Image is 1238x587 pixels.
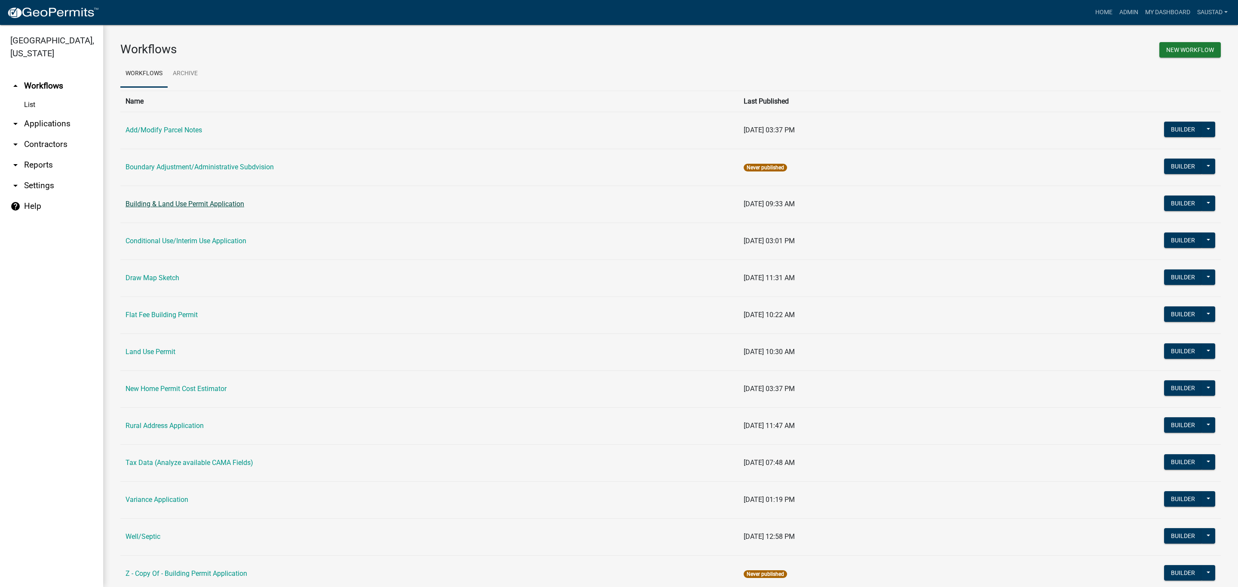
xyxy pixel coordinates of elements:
a: New Home Permit Cost Estimator [126,385,227,393]
button: Builder [1164,306,1202,322]
span: [DATE] 01:19 PM [744,495,795,504]
a: Home [1092,4,1116,21]
button: Builder [1164,417,1202,433]
span: [DATE] 10:30 AM [744,348,795,356]
a: My Dashboard [1142,4,1194,21]
i: help [10,201,21,211]
span: [DATE] 07:48 AM [744,459,795,467]
button: Builder [1164,343,1202,359]
button: Builder [1164,232,1202,248]
span: [DATE] 11:31 AM [744,274,795,282]
i: arrow_drop_down [10,160,21,170]
a: Archive [168,60,203,88]
span: [DATE] 10:22 AM [744,311,795,319]
span: [DATE] 09:33 AM [744,200,795,208]
a: Z - Copy Of - Building Permit Application [126,569,247,578]
span: [DATE] 11:47 AM [744,422,795,430]
button: Builder [1164,380,1202,396]
a: Flat Fee Building Permit [126,311,198,319]
a: Admin [1116,4,1142,21]
th: Last Published [739,91,978,112]
button: Builder [1164,454,1202,470]
a: Land Use Permit [126,348,175,356]
button: Builder [1164,269,1202,285]
a: Boundary Adjustment/Administrative Subdvision [126,163,274,171]
a: Draw Map Sketch [126,274,179,282]
span: [DATE] 12:58 PM [744,532,795,541]
a: Well/Septic [126,532,160,541]
button: Builder [1164,159,1202,174]
a: Conditional Use/Interim Use Application [126,237,246,245]
button: Builder [1164,528,1202,544]
button: Builder [1164,491,1202,507]
i: arrow_drop_up [10,81,21,91]
button: Builder [1164,122,1202,137]
h3: Workflows [120,42,664,57]
a: Variance Application [126,495,188,504]
a: Building & Land Use Permit Application [126,200,244,208]
button: Builder [1164,565,1202,581]
span: [DATE] 03:01 PM [744,237,795,245]
span: [DATE] 03:37 PM [744,126,795,134]
i: arrow_drop_down [10,119,21,129]
button: New Workflow [1159,42,1221,58]
a: Workflows [120,60,168,88]
span: [DATE] 03:37 PM [744,385,795,393]
button: Builder [1164,196,1202,211]
span: Never published [744,164,787,171]
th: Name [120,91,739,112]
i: arrow_drop_down [10,139,21,150]
a: Add/Modify Parcel Notes [126,126,202,134]
a: saustad [1194,4,1231,21]
i: arrow_drop_down [10,180,21,191]
a: Tax Data (Analyze available CAMA Fields) [126,459,253,467]
span: Never published [744,570,787,578]
a: Rural Address Application [126,422,204,430]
